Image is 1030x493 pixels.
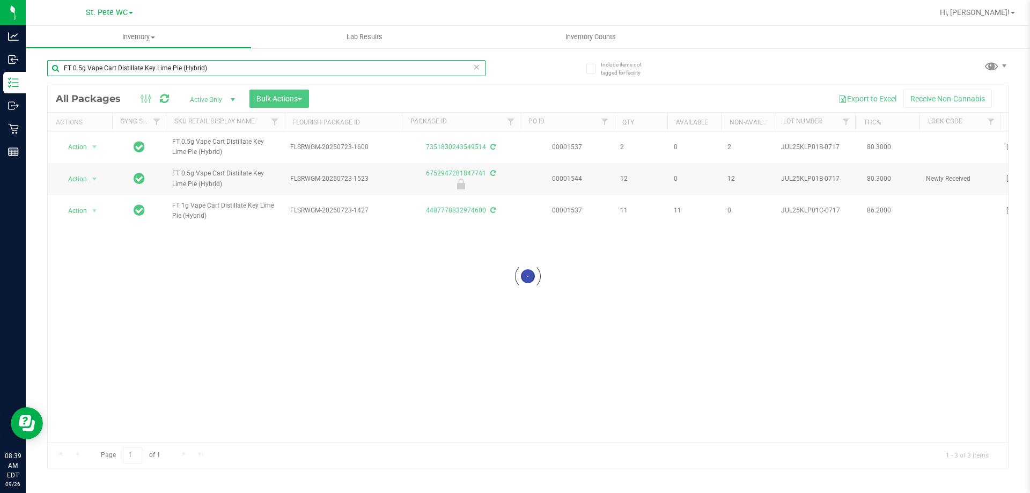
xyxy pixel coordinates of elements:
[26,26,252,48] a: Inventory
[86,8,128,17] span: St. Pete WC
[8,123,19,134] inline-svg: Retail
[8,146,19,157] inline-svg: Reports
[332,32,397,42] span: Lab Results
[473,60,480,74] span: Clear
[8,31,19,42] inline-svg: Analytics
[11,407,43,439] iframe: Resource center
[47,60,485,76] input: Search Package ID, Item Name, SKU, Lot or Part Number...
[8,54,19,65] inline-svg: Inbound
[252,26,477,48] a: Lab Results
[940,8,1010,17] span: Hi, [PERSON_NAME]!
[601,61,654,77] span: Include items not tagged for facility
[26,32,251,42] span: Inventory
[8,77,19,88] inline-svg: Inventory
[8,100,19,111] inline-svg: Outbound
[5,451,21,480] p: 08:39 AM EDT
[477,26,703,48] a: Inventory Counts
[551,32,630,42] span: Inventory Counts
[5,480,21,488] p: 09/26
